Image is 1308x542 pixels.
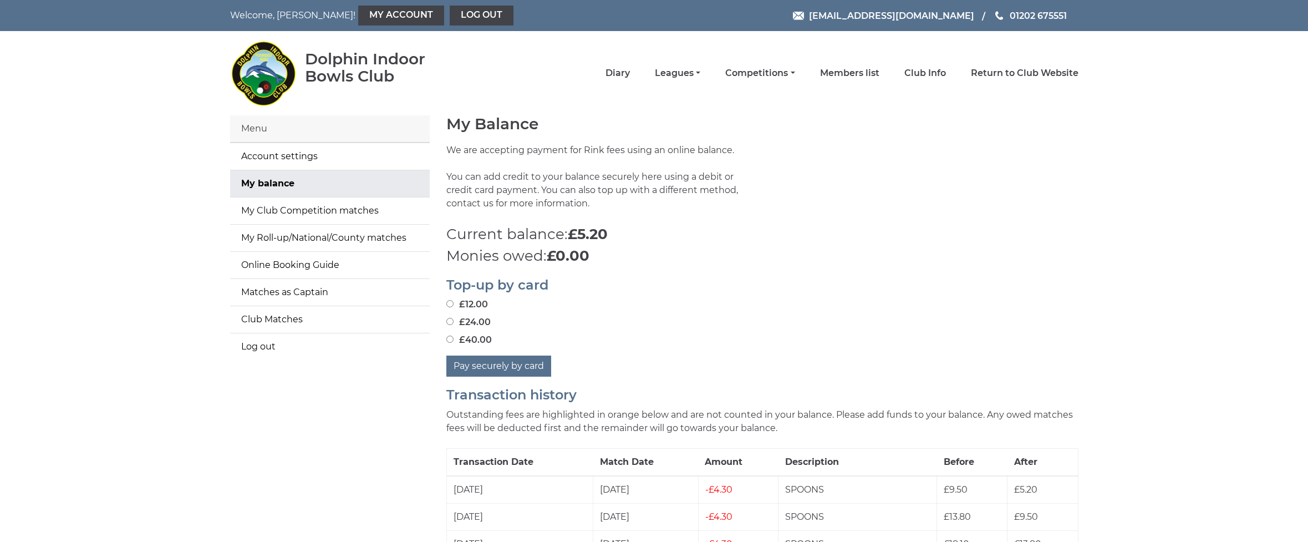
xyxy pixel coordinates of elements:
[1010,10,1067,21] span: 01202 675551
[995,11,1003,20] img: Phone us
[446,336,454,343] input: £40.00
[705,484,732,495] span: £4.30
[446,333,492,347] label: £40.00
[904,67,946,79] a: Club Info
[358,6,444,26] a: My Account
[446,278,1078,292] h2: Top-up by card
[230,306,430,333] a: Club Matches
[230,143,430,170] a: Account settings
[725,67,795,79] a: Competitions
[230,115,430,143] div: Menu
[568,225,608,243] strong: £5.20
[230,279,430,306] a: Matches as Captain
[593,448,699,476] th: Match Date
[230,34,297,112] img: Dolphin Indoor Bowls Club
[793,12,804,20] img: Email
[230,6,574,26] nav: Welcome, [PERSON_NAME]!
[446,318,454,325] input: £24.00
[1014,484,1037,495] span: £5.20
[547,247,589,265] strong: £0.00
[446,356,551,377] button: Pay securely by card
[944,511,971,522] span: £13.80
[230,170,430,197] a: My balance
[944,484,968,495] span: £9.50
[778,503,937,530] td: SPOONS
[698,448,778,476] th: Amount
[994,9,1067,23] a: Phone us 01202 675551
[605,67,630,79] a: Diary
[446,300,454,307] input: £12.00
[450,6,513,26] a: Log out
[971,67,1078,79] a: Return to Club Website
[446,388,1078,402] h2: Transaction history
[820,67,879,79] a: Members list
[593,476,699,504] td: [DATE]
[230,252,430,278] a: Online Booking Guide
[809,10,974,21] span: [EMAIL_ADDRESS][DOMAIN_NAME]
[305,50,461,85] div: Dolphin Indoor Bowls Club
[593,503,699,530] td: [DATE]
[446,115,1078,133] h1: My Balance
[937,448,1007,476] th: Before
[230,197,430,224] a: My Club Competition matches
[655,67,700,79] a: Leagues
[705,511,732,522] span: £4.30
[446,224,1078,245] p: Current balance:
[446,245,1078,267] p: Monies owed:
[446,298,488,311] label: £12.00
[778,476,937,504] td: SPOONS
[230,225,430,251] a: My Roll-up/National/County matches
[446,316,491,329] label: £24.00
[1014,511,1038,522] span: £9.50
[1007,448,1078,476] th: After
[793,9,974,23] a: Email [EMAIL_ADDRESS][DOMAIN_NAME]
[446,476,593,504] td: [DATE]
[446,408,1078,435] p: Outstanding fees are highlighted in orange below and are not counted in your balance. Please add ...
[446,144,754,224] p: We are accepting payment for Rink fees using an online balance. You can add credit to your balanc...
[230,333,430,360] a: Log out
[446,503,593,530] td: [DATE]
[446,448,593,476] th: Transaction Date
[778,448,937,476] th: Description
